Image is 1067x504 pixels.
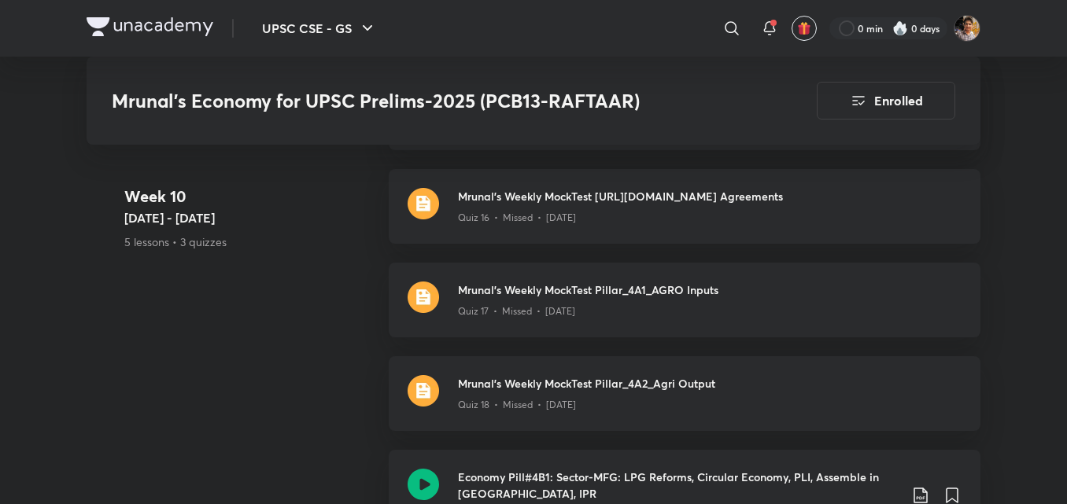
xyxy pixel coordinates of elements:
button: avatar [792,16,817,41]
a: quizMrunal's Weekly MockTest Pillar_4A2_Agri OutputQuiz 18 • Missed • [DATE] [389,356,980,450]
h3: Mrunal's Weekly MockTest [URL][DOMAIN_NAME] Agreements [458,188,962,204]
img: Company Logo [87,17,213,36]
p: Quiz 17 • Missed • [DATE] [458,304,575,318]
img: quiz [408,281,439,313]
a: quizMrunal's Weekly MockTest [URL][DOMAIN_NAME] AgreementsQuiz 16 • Missed • [DATE] [389,169,980,263]
img: quiz [408,188,439,219]
a: quizMrunal's Weekly MockTest Pillar_4A1_AGRO InputsQuiz 17 • Missed • [DATE] [389,263,980,356]
img: quiz [408,375,439,407]
button: Enrolled [817,82,955,120]
h3: Mrunal’s Economy for UPSC Prelims-2025 (PCB13-RAFTAAR) [112,90,728,112]
p: Quiz 18 • Missed • [DATE] [458,398,576,412]
p: Quiz 16 • Missed • [DATE] [458,211,576,225]
p: 5 lessons • 3 quizzes [124,234,376,250]
h3: Economy Pill#4B1: Sector-MFG: LPG Reforms, Circular Economy, PLI, Assemble in [GEOGRAPHIC_DATA], IPR [458,469,899,502]
h4: Week 10 [124,185,376,208]
h5: [DATE] - [DATE] [124,208,376,227]
img: streak [892,20,908,36]
h3: Mrunal's Weekly MockTest Pillar_4A1_AGRO Inputs [458,281,962,298]
img: avatar [797,21,811,35]
h3: Mrunal's Weekly MockTest Pillar_4A2_Agri Output [458,375,962,392]
a: Company Logo [87,17,213,40]
button: UPSC CSE - GS [253,13,386,44]
img: Brijesh Panwar [954,15,980,42]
